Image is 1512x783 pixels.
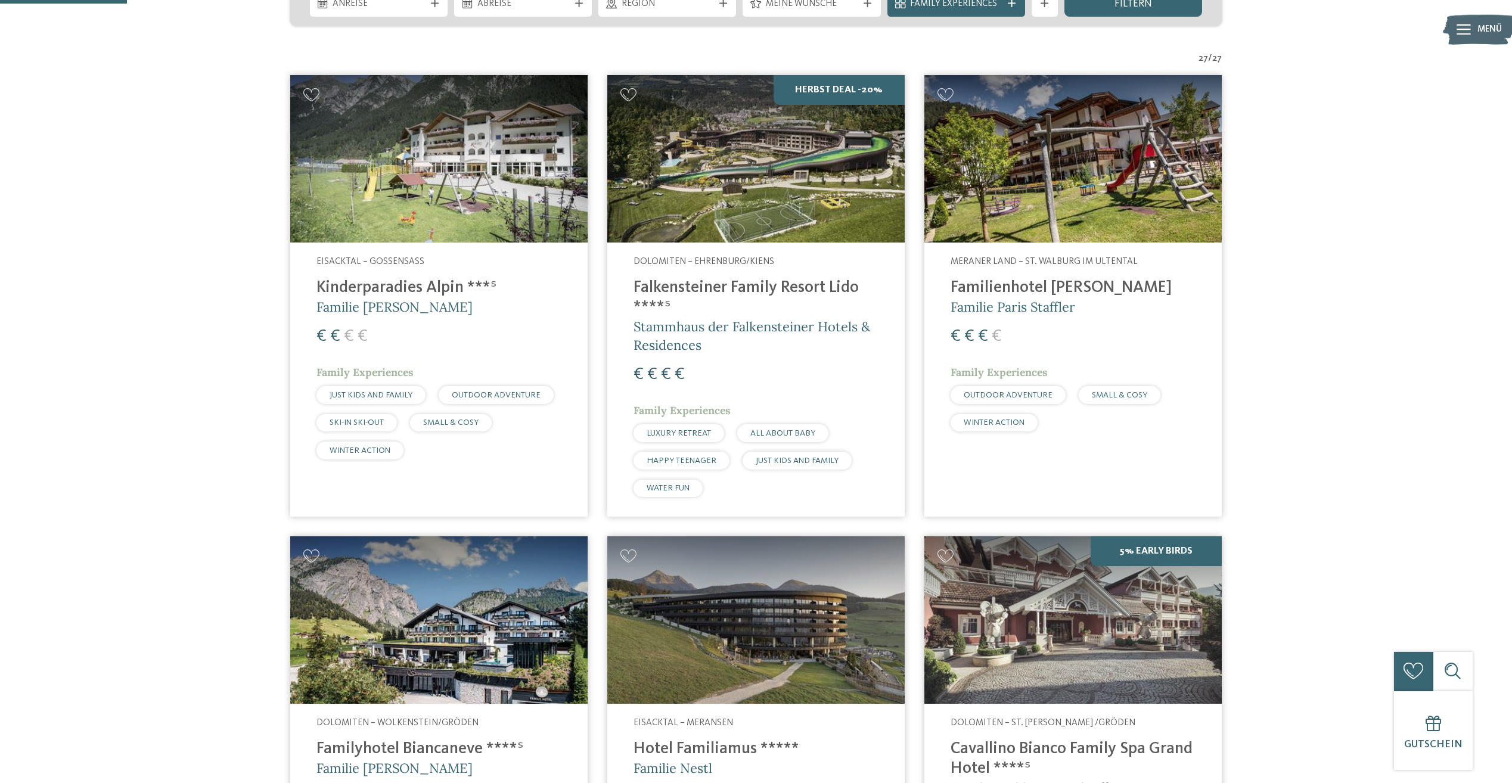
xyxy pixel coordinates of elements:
[964,328,974,345] span: €
[634,318,870,353] span: Stammhaus der Falkensteiner Hotels & Residences
[951,278,1196,298] h4: Familienhotel [PERSON_NAME]
[634,760,712,776] span: Familie Nestl
[316,760,473,776] span: Familie [PERSON_NAME]
[634,403,731,417] span: Family Experiences
[290,75,588,517] a: Familienhotels gesucht? Hier findet ihr die besten! Eisacktal – Gossensass Kinderparadies Alpin *...
[964,391,1052,399] span: OUTDOOR ADVENTURE
[330,446,390,455] span: WINTER ACTION
[1208,52,1212,66] span: /
[607,536,905,704] img: Familienhotels gesucht? Hier findet ihr die besten!
[316,718,479,728] span: Dolomiten – Wolkenstein/Gröden
[316,740,561,759] h4: Familyhotel Biancaneve ****ˢ
[924,536,1222,704] img: Family Spa Grand Hotel Cavallino Bianco ****ˢ
[316,299,473,315] span: Familie [PERSON_NAME]
[330,418,384,427] span: SKI-IN SKI-OUT
[452,391,541,399] span: OUTDOOR ADVENTURE
[316,328,327,345] span: €
[951,328,961,345] span: €
[992,328,1002,345] span: €
[951,365,1048,379] span: Family Experiences
[924,75,1222,517] a: Familienhotels gesucht? Hier findet ihr die besten! Meraner Land – St. Walburg im Ultental Famili...
[607,75,905,517] a: Familienhotels gesucht? Hier findet ihr die besten! Herbst Deal -20% Dolomiten – Ehrenburg/Kiens ...
[647,456,716,465] span: HAPPY TEENAGER
[951,257,1138,266] span: Meraner Land – St. Walburg im Ultental
[1394,691,1473,770] a: Gutschein
[634,718,733,728] span: Eisacktal – Meransen
[750,429,815,437] span: ALL ABOUT BABY
[951,299,1075,315] span: Familie Paris Staffler
[316,278,561,298] h4: Kinderparadies Alpin ***ˢ
[290,536,588,704] img: Familienhotels gesucht? Hier findet ihr die besten!
[647,366,657,383] span: €
[330,328,340,345] span: €
[423,418,479,427] span: SMALL & COSY
[290,75,588,243] img: Kinderparadies Alpin ***ˢ
[964,418,1024,427] span: WINTER ACTION
[634,257,774,266] span: Dolomiten – Ehrenburg/Kiens
[344,328,354,345] span: €
[756,456,839,465] span: JUST KIDS AND FAMILY
[951,740,1196,779] h4: Cavallino Bianco Family Spa Grand Hotel ****ˢ
[634,366,644,383] span: €
[1092,391,1147,399] span: SMALL & COSY
[675,366,685,383] span: €
[316,257,424,266] span: Eisacktal – Gossensass
[951,718,1135,728] span: Dolomiten – St. [PERSON_NAME] /Gröden
[978,328,988,345] span: €
[1212,52,1222,66] span: 27
[647,484,690,492] span: WATER FUN
[1199,52,1208,66] span: 27
[661,366,671,383] span: €
[1404,740,1463,750] span: Gutschein
[358,328,368,345] span: €
[634,278,878,318] h4: Falkensteiner Family Resort Lido ****ˢ
[647,429,711,437] span: LUXURY RETREAT
[924,75,1222,243] img: Familienhotels gesucht? Hier findet ihr die besten!
[316,365,414,379] span: Family Experiences
[330,391,412,399] span: JUST KIDS AND FAMILY
[607,75,905,243] img: Familienhotels gesucht? Hier findet ihr die besten!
